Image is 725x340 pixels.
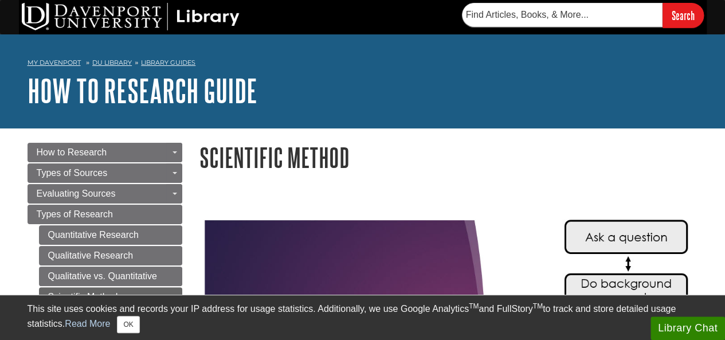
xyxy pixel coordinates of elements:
[199,143,698,172] h1: Scientific Method
[28,302,698,333] div: This site uses cookies and records your IP address for usage statistics. Additionally, we use Goo...
[663,3,704,28] input: Search
[650,316,725,340] button: Library Chat
[28,55,698,73] nav: breadcrumb
[92,58,132,67] a: DU Library
[28,205,182,224] a: Types of Research
[39,246,182,265] a: Qualitative Research
[39,267,182,286] a: Qualitative vs. Quantitative
[28,58,81,68] a: My Davenport
[28,143,182,162] a: How to Research
[39,225,182,245] a: Quantitative Research
[462,3,663,27] input: Find Articles, Books, & More...
[28,184,182,204] a: Evaluating Sources
[37,147,107,157] span: How to Research
[141,58,195,67] a: Library Guides
[117,316,139,333] button: Close
[37,168,108,178] span: Types of Sources
[39,287,182,307] a: Scientific Method
[22,3,240,30] img: DU Library
[28,163,182,183] a: Types of Sources
[533,302,543,310] sup: TM
[37,189,116,198] span: Evaluating Sources
[65,319,110,329] a: Read More
[37,209,113,219] span: Types of Research
[28,73,257,108] a: How to Research Guide
[469,302,479,310] sup: TM
[462,3,704,28] form: Searches DU Library's articles, books, and more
